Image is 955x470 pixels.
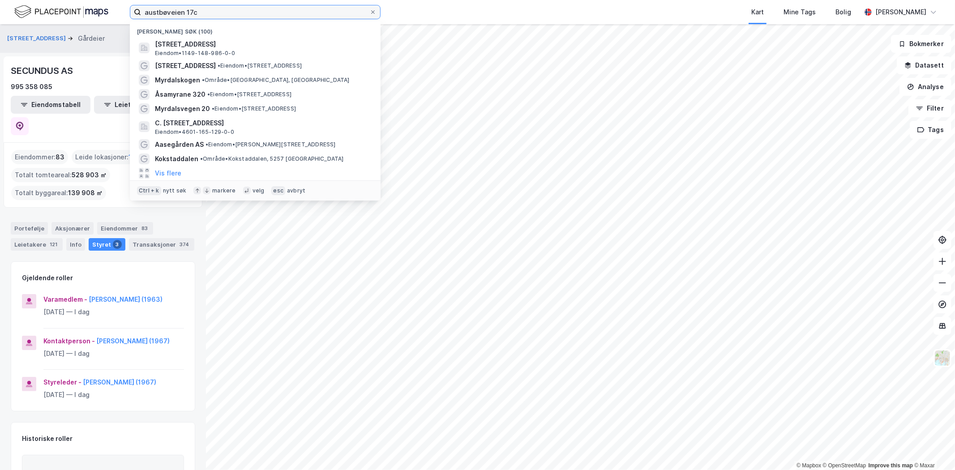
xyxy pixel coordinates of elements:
a: OpenStreetMap [823,462,866,469]
div: Historiske roller [22,433,73,444]
button: Bokmerker [891,35,951,53]
div: esc [271,186,285,195]
a: Improve this map [869,462,913,469]
span: • [206,141,208,148]
div: Gårdeier [78,33,105,44]
span: 139 908 ㎡ [68,188,103,198]
span: 83 [56,152,64,162]
span: Eiendom • 4601-165-129-0-0 [155,128,234,136]
div: 995 358 085 [11,81,52,92]
span: Eiendom • [STREET_ADDRESS] [218,62,302,69]
span: Eiendom • [STREET_ADDRESS] [212,105,296,112]
span: C. [STREET_ADDRESS] [155,118,370,128]
span: 528 903 ㎡ [72,170,107,180]
button: Datasett [897,56,951,74]
div: Ctrl + k [137,186,161,195]
div: avbryt [287,187,305,194]
button: Filter [908,99,951,117]
div: Mine Tags [784,7,816,17]
div: Totalt tomteareal : [11,168,110,182]
div: SECUNDUS AS [11,64,75,78]
iframe: Chat Widget [910,427,955,470]
div: Transaksjoner [129,238,194,251]
span: • [212,105,214,112]
span: Område • Kokstaddalen, 5257 [GEOGRAPHIC_DATA] [200,155,344,162]
span: • [218,62,220,69]
button: Leietakertabell [94,96,174,114]
div: [DATE] — I dag [43,389,184,400]
span: [STREET_ADDRESS] [155,39,370,50]
div: Eiendommer : [11,150,68,164]
div: Styret [89,238,125,251]
span: Åsamyrane 320 [155,89,206,100]
input: Søk på adresse, matrikkel, gårdeiere, leietakere eller personer [141,5,369,19]
div: 3 [113,240,122,249]
span: Eiendom • [PERSON_NAME][STREET_ADDRESS] [206,141,336,148]
div: nytt søk [163,187,187,194]
div: 121 [48,240,59,249]
div: velg [253,187,265,194]
div: Bolig [835,7,851,17]
button: Eiendomstabell [11,96,90,114]
div: Kontrollprogram for chat [910,427,955,470]
span: Kokstaddalen [155,154,198,164]
div: 374 [178,240,191,249]
div: [DATE] — I dag [43,348,184,359]
div: Aksjonærer [51,222,94,235]
a: Mapbox [797,462,821,469]
button: Tags [910,121,951,139]
span: 1 [128,152,132,162]
div: markere [212,187,236,194]
span: Myrdalskogen [155,75,200,85]
div: Leide lokasjoner : [72,150,135,164]
span: Myrdalsvegen 20 [155,103,210,114]
div: Eiendommer [97,222,153,235]
span: • [202,77,205,83]
span: Aasegården AS [155,139,204,150]
div: Kart [751,7,764,17]
img: Z [934,350,951,367]
img: logo.f888ab2527a4732fd821a326f86c7f29.svg [14,4,108,20]
span: Eiendom • 1149-148-986-0-0 [155,50,235,57]
div: Info [66,238,85,251]
span: • [200,155,203,162]
div: Totalt byggareal : [11,186,106,200]
div: 83 [140,224,150,233]
div: Leietakere [11,238,63,251]
button: Vis flere [155,168,181,179]
span: [STREET_ADDRESS] [155,60,216,71]
span: Område • [GEOGRAPHIC_DATA], [GEOGRAPHIC_DATA] [202,77,350,84]
div: [DATE] — I dag [43,307,184,317]
div: Portefølje [11,222,48,235]
span: Eiendom • [STREET_ADDRESS] [207,91,291,98]
span: • [207,91,210,98]
div: [PERSON_NAME] søk (100) [130,21,381,37]
button: Analyse [899,78,951,96]
div: Gjeldende roller [22,273,73,283]
button: [STREET_ADDRESS] [7,34,68,43]
div: [PERSON_NAME] [875,7,926,17]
